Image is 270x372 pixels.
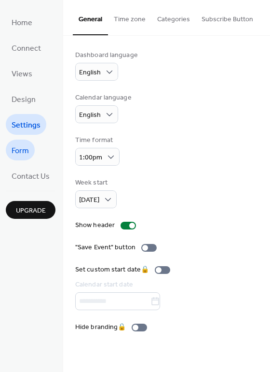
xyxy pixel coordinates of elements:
[75,93,132,103] div: Calendar language
[12,169,50,184] span: Contact Us
[12,15,32,30] span: Home
[75,50,138,60] div: Dashboard language
[6,140,35,160] a: Form
[12,118,40,133] span: Settings
[12,143,29,158] span: Form
[12,92,36,107] span: Design
[75,243,135,253] div: "Save Event" button
[12,67,32,82] span: Views
[75,135,118,145] div: Time format
[75,220,115,230] div: Show header
[75,178,115,188] div: Week start
[6,165,55,186] a: Contact Us
[79,151,102,164] span: 1:00pm
[12,41,41,56] span: Connect
[79,66,101,79] span: English
[16,206,46,216] span: Upgrade
[79,109,101,122] span: English
[6,37,47,58] a: Connect
[6,114,46,135] a: Settings
[79,194,99,207] span: [DATE]
[6,88,41,109] a: Design
[6,63,38,84] a: Views
[6,201,55,219] button: Upgrade
[6,12,38,32] a: Home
